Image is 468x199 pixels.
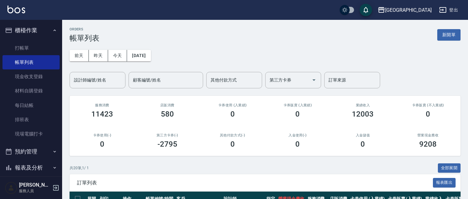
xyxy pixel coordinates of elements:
button: 登出 [437,4,461,16]
h3: 0 [230,110,235,118]
button: 報表匯出 [433,178,456,188]
h2: 第三方卡券(-) [142,133,193,137]
button: Open [309,75,319,85]
h2: 卡券使用(-) [77,133,127,137]
a: 帳單列表 [2,55,60,69]
button: 報表及分析 [2,160,60,176]
h5: [PERSON_NAME] [19,182,51,188]
div: [GEOGRAPHIC_DATA] [385,6,432,14]
h3: 0 [426,110,430,118]
h3: 12003 [352,110,374,118]
a: 現場電腦打卡 [2,127,60,141]
h2: 營業現金應收 [403,133,453,137]
h3: 0 [295,140,300,148]
p: 共 20 筆, 1 / 1 [70,165,89,171]
a: 材料自購登錄 [2,84,60,98]
button: save [360,4,372,16]
h2: 卡券販賣 (不入業績) [403,103,453,107]
button: [DATE] [127,50,151,61]
button: [GEOGRAPHIC_DATA] [375,4,434,16]
h3: -2795 [157,140,177,148]
h2: 店販消費 [142,103,193,107]
h3: 11423 [91,110,113,118]
h3: 9208 [419,140,437,148]
button: 櫃檯作業 [2,22,60,38]
h3: 帳單列表 [70,34,99,42]
a: 現金收支登錄 [2,69,60,84]
h2: 卡券販賣 (入業績) [272,103,323,107]
a: 打帳單 [2,41,60,55]
h3: 0 [100,140,104,148]
h3: 0 [361,140,365,148]
h3: 580 [161,110,174,118]
button: 前天 [70,50,89,61]
a: 新開單 [437,32,461,38]
h2: 其他付款方式(-) [207,133,258,137]
a: 每日結帳 [2,98,60,113]
h3: 0 [295,110,300,118]
button: 客戶管理 [2,175,60,192]
button: 今天 [108,50,127,61]
h3: 0 [230,140,235,148]
h2: 入金儲值 [338,133,388,137]
img: Person [5,182,17,194]
h2: 入金使用(-) [272,133,323,137]
a: 排班表 [2,113,60,127]
p: 服務人員 [19,188,51,194]
h2: 業績收入 [338,103,388,107]
a: 報表匯出 [433,179,456,185]
h3: 服務消費 [77,103,127,107]
button: 新開單 [437,29,461,41]
button: 全部展開 [438,163,461,173]
span: 訂單列表 [77,180,433,186]
h2: ORDERS [70,27,99,31]
button: 昨天 [89,50,108,61]
img: Logo [7,6,25,13]
h2: 卡券使用 (入業績) [207,103,258,107]
button: 預約管理 [2,144,60,160]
